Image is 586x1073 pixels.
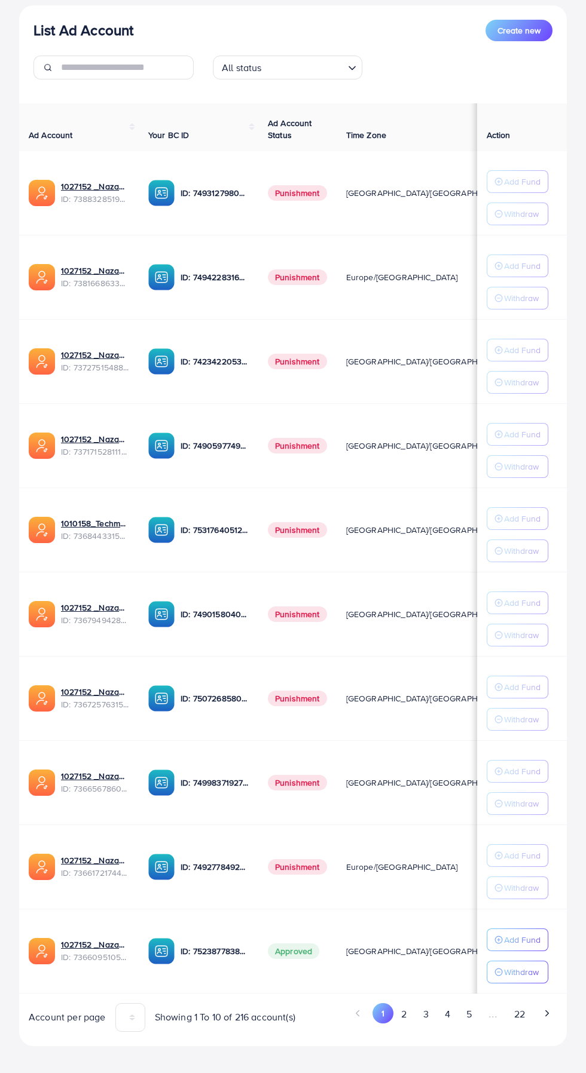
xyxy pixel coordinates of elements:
span: ID: 7366172174454882305 [61,867,129,879]
button: Add Fund [487,760,548,783]
p: Withdraw [504,375,539,390]
div: <span class='underline'>1010158_Techmanistan pk acc_1715599413927</span></br>7368443315504726017 [61,517,129,542]
p: Withdraw [504,881,539,895]
button: Go to page 5 [458,1003,480,1025]
p: ID: 7423422053648285697 [181,354,249,369]
p: Withdraw [504,207,539,221]
button: Withdraw [487,624,548,646]
img: ic-ads-acc.e4c84228.svg [29,685,55,712]
span: Ad Account [29,129,73,141]
button: Add Fund [487,170,548,193]
button: Withdraw [487,708,548,731]
span: [GEOGRAPHIC_DATA]/[GEOGRAPHIC_DATA] [346,945,512,957]
span: ID: 7367257631523782657 [61,698,129,710]
div: <span class='underline'>1027152 _Nazaagency_016</span></br>7367257631523782657 [61,686,129,710]
ul: Pagination [303,1003,557,1025]
span: ID: 7368443315504726017 [61,530,129,542]
span: All status [219,59,264,76]
p: Add Fund [504,933,541,947]
img: ic-ba-acc.ded83a64.svg [148,433,175,459]
a: 1027152 _Nazaagency_0051 [61,770,129,782]
button: Withdraw [487,876,548,899]
a: 1027152 _Nazaagency_003 [61,602,129,614]
img: ic-ads-acc.e4c84228.svg [29,517,55,543]
p: Add Fund [504,427,541,442]
img: ic-ads-acc.e4c84228.svg [29,348,55,375]
a: 1027152 _Nazaagency_006 [61,939,129,951]
span: Create new [498,24,541,36]
p: ID: 7523877838957576209 [181,944,249,958]
img: ic-ba-acc.ded83a64.svg [148,180,175,206]
p: ID: 7507268580682137618 [181,691,249,706]
img: ic-ads-acc.e4c84228.svg [29,433,55,459]
img: ic-ads-acc.e4c84228.svg [29,770,55,796]
img: ic-ba-acc.ded83a64.svg [148,601,175,627]
p: ID: 7490597749134508040 [181,439,249,453]
p: Withdraw [504,628,539,642]
span: Punishment [268,185,327,201]
button: Go to page 1 [373,1003,393,1023]
button: Add Fund [487,928,548,951]
button: Add Fund [487,844,548,867]
span: ID: 7366095105679261697 [61,951,129,963]
div: <span class='underline'>1027152 _Nazaagency_018</span></br>7366172174454882305 [61,854,129,879]
span: [GEOGRAPHIC_DATA]/[GEOGRAPHIC_DATA] [346,524,512,536]
img: ic-ads-acc.e4c84228.svg [29,180,55,206]
p: ID: 7499837192777400321 [181,775,249,790]
button: Add Fund [487,591,548,614]
img: ic-ads-acc.e4c84228.svg [29,601,55,627]
span: ID: 7388328519014645761 [61,193,129,205]
span: ID: 7366567860828749825 [61,783,129,795]
img: ic-ads-acc.e4c84228.svg [29,938,55,964]
div: <span class='underline'>1027152 _Nazaagency_019</span></br>7388328519014645761 [61,180,129,205]
p: Withdraw [504,291,539,305]
a: 1027152 _Nazaagency_04 [61,433,129,445]
span: [GEOGRAPHIC_DATA]/[GEOGRAPHIC_DATA] [346,355,512,367]
button: Go to page 22 [506,1003,533,1025]
button: Add Fund [487,339,548,361]
p: ID: 7490158040596217873 [181,607,249,621]
button: Add Fund [487,255,548,277]
span: Punishment [268,691,327,706]
p: Withdraw [504,459,539,474]
p: Add Fund [504,343,541,357]
span: [GEOGRAPHIC_DATA]/[GEOGRAPHIC_DATA] [346,777,512,789]
span: ID: 7372751548805726224 [61,361,129,373]
span: Time Zone [346,129,386,141]
p: Add Fund [504,764,541,778]
span: [GEOGRAPHIC_DATA]/[GEOGRAPHIC_DATA] [346,187,512,199]
span: Action [487,129,511,141]
span: Account per page [29,1010,106,1024]
p: ID: 7531764051207716871 [181,523,249,537]
a: 1027152 _Nazaagency_019 [61,180,129,192]
img: ic-ba-acc.ded83a64.svg [148,517,175,543]
p: Add Fund [504,259,541,273]
a: 1027152 _Nazaagency_016 [61,686,129,698]
button: Add Fund [487,507,548,530]
p: ID: 7494228316518858759 [181,270,249,284]
p: Withdraw [504,796,539,811]
span: Punishment [268,269,327,285]
div: <span class='underline'>1027152 _Nazaagency_0051</span></br>7366567860828749825 [61,770,129,795]
div: <span class='underline'>1027152 _Nazaagency_023</span></br>7381668633665093648 [61,265,129,289]
span: Punishment [268,606,327,622]
button: Create new [486,20,553,41]
a: 1027152 _Nazaagency_007 [61,349,129,361]
p: Add Fund [504,680,541,694]
a: 1027152 _Nazaagency_018 [61,854,129,866]
span: ID: 7367949428067450896 [61,614,129,626]
p: Add Fund [504,174,541,189]
div: <span class='underline'>1027152 _Nazaagency_003</span></br>7367949428067450896 [61,602,129,626]
img: ic-ba-acc.ded83a64.svg [148,348,175,375]
button: Add Fund [487,423,548,446]
button: Go to page 3 [415,1003,437,1025]
span: [GEOGRAPHIC_DATA]/[GEOGRAPHIC_DATA] [346,692,512,704]
button: Withdraw [487,287,548,309]
p: ID: 7493127980932333584 [181,186,249,200]
span: ID: 7371715281112170513 [61,446,129,458]
button: Go to page 2 [393,1003,415,1025]
span: Punishment [268,522,327,538]
img: ic-ba-acc.ded83a64.svg [148,770,175,796]
button: Withdraw [487,371,548,394]
span: Punishment [268,438,327,453]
